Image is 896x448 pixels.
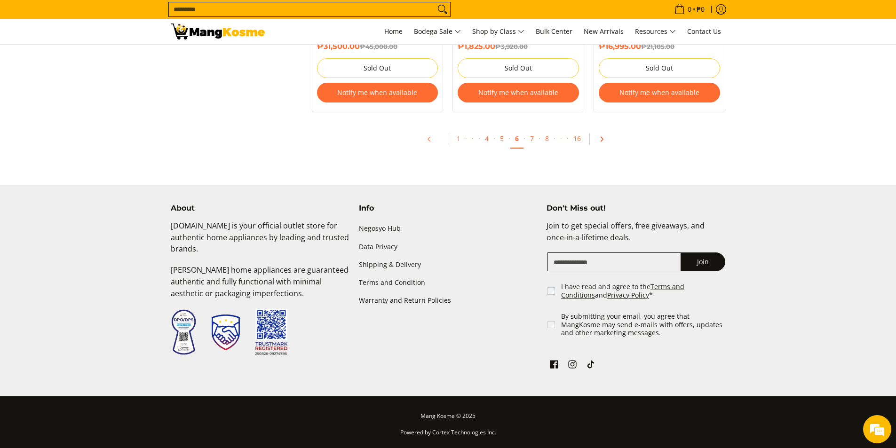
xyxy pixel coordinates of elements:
[641,43,674,50] del: ₱21,105.00
[567,134,569,143] span: ·
[523,134,525,143] span: ·
[510,129,523,149] a: 6
[317,58,438,78] button: Sold Out
[561,312,726,337] label: By submitting your email, you agree that MangKosme may send e-mails with offers, updates and othe...
[536,27,572,36] span: Bulk Center
[359,204,538,213] h4: Info
[307,126,730,157] ul: Pagination
[359,291,538,309] a: Warranty and Return Policies
[317,83,438,102] button: Notify me when available
[465,134,467,143] span: ·
[554,134,555,143] span: ·
[317,42,438,51] h6: ₱31,500.00
[458,83,579,102] button: Notify me when available
[171,220,349,264] p: [DOMAIN_NAME] is your official outlet store for authentic home appliances by leading and trusted ...
[452,129,465,148] a: 1
[635,26,676,38] span: Resources
[409,19,466,44] a: Bodega Sale
[467,129,478,148] span: ·
[547,358,561,374] a: See Mang Kosme on Facebook
[686,6,693,13] span: 0
[359,220,538,238] a: Negosyo Hub
[695,6,706,13] span: ₱0
[493,134,495,143] span: ·
[561,282,684,299] a: Terms and Conditions
[547,220,725,253] p: Join to get special offers, free giveaways, and once-in-a-lifetime deals.
[687,27,721,36] span: Contact Us
[171,427,726,443] p: Powered by Cortex Technologies Inc.
[607,291,649,299] a: Privacy Policy
[359,256,538,274] a: Shipping & Delivery
[540,129,554,148] a: 8
[359,238,538,256] a: Data Privacy
[458,42,579,51] h6: ₱1,825.00
[584,27,624,36] span: New Arrivals
[599,58,720,78] button: Sold Out
[508,134,510,143] span: ·
[472,26,524,38] span: Shop by Class
[495,43,528,50] del: ₱3,920.00
[171,309,197,355] img: Data Privacy Seal
[566,358,579,374] a: See Mang Kosme on Instagram
[435,2,450,16] button: Search
[171,410,726,427] p: Mang Kosme © 2025
[555,129,567,148] span: ·
[495,129,508,148] a: 5
[480,129,493,148] a: 4
[360,43,397,50] del: ₱45,000.00
[525,129,539,148] a: 7
[672,4,707,15] span: •
[274,19,726,44] nav: Main Menu
[359,274,538,291] a: Terms and Condition
[468,19,529,44] a: Shop by Class
[561,283,726,299] label: I have read and agree to the and *
[539,134,540,143] span: ·
[380,19,407,44] a: Home
[599,83,720,102] button: Notify me when available
[171,264,349,308] p: [PERSON_NAME] home appliances are guaranteed authentic and fully functional with minimal aestheti...
[579,19,628,44] a: New Arrivals
[171,24,265,39] img: All Products - Home Appliances Warehouse Sale l Mang Kosme | Page 6
[458,58,579,78] button: Sold Out
[599,42,720,51] h6: ₱16,995.00
[414,26,461,38] span: Bodega Sale
[569,129,586,148] a: 16
[681,252,725,271] button: Join
[384,27,403,36] span: Home
[547,204,725,213] h4: Don't Miss out!
[682,19,726,44] a: Contact Us
[255,309,288,356] img: Trustmark QR
[478,134,480,143] span: ·
[630,19,681,44] a: Resources
[171,204,349,213] h4: About
[584,358,597,374] a: See Mang Kosme on TikTok
[531,19,577,44] a: Bulk Center
[212,314,240,350] img: Trustmark Seal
